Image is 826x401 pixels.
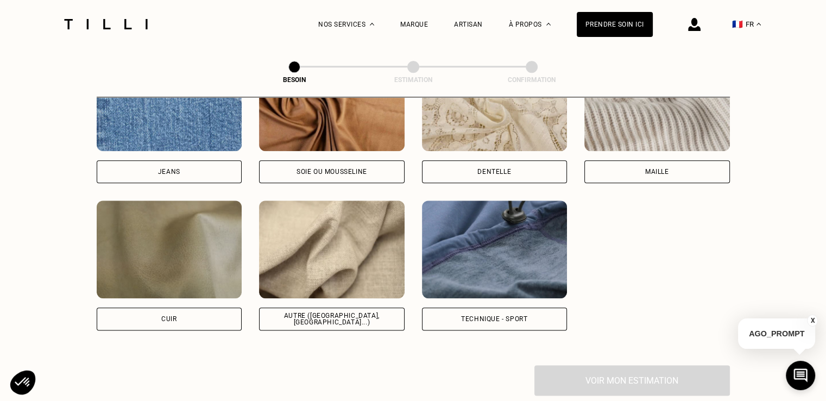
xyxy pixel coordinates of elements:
img: Menu déroulant à propos [546,23,551,26]
img: Tilli retouche vos vêtements en Jeans [97,53,242,151]
img: Tilli retouche vos vêtements en Autre (coton, jersey...) [259,200,405,298]
img: icône connexion [688,18,701,31]
p: AGO_PROMPT [738,318,815,349]
div: Confirmation [477,76,586,84]
button: X [807,315,818,327]
img: menu déroulant [756,23,761,26]
span: 🇫🇷 [732,19,743,29]
div: Maille [645,168,669,175]
img: Tilli retouche vos vêtements en Dentelle [422,53,568,151]
div: Jeans [158,168,180,175]
div: Dentelle [477,168,511,175]
img: Tilli retouche vos vêtements en Technique - Sport [422,200,568,298]
a: Marque [400,21,428,28]
div: Estimation [359,76,468,84]
div: Technique - Sport [461,316,527,322]
img: Tilli retouche vos vêtements en Cuir [97,200,242,298]
div: Soie ou mousseline [297,168,367,175]
div: Cuir [161,316,176,322]
img: Menu déroulant [370,23,374,26]
img: Tilli retouche vos vêtements en Soie ou mousseline [259,53,405,151]
a: Prendre soin ici [577,12,653,37]
div: Besoin [240,76,349,84]
a: Artisan [454,21,483,28]
div: Autre ([GEOGRAPHIC_DATA], [GEOGRAPHIC_DATA]...) [268,312,395,325]
img: Tilli retouche vos vêtements en Maille [584,53,730,151]
img: Logo du service de couturière Tilli [60,19,152,29]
